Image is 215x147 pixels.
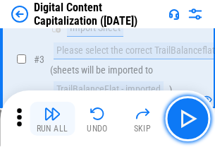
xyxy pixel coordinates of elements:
[75,102,120,136] button: Undo
[37,124,68,133] div: Run All
[34,54,44,65] span: # 3
[34,1,163,28] div: Digital Content Capitalization ([DATE])
[187,6,204,23] img: Settings menu
[134,124,152,133] div: Skip
[67,20,123,37] div: Import Sheet
[168,8,180,20] img: Support
[120,102,165,136] button: Skip
[134,105,151,122] img: Skip
[176,107,199,130] img: Main button
[44,105,61,122] img: Run All
[89,105,106,122] img: Undo
[11,6,28,23] img: Back
[54,81,164,98] div: TrailBalanceFlat - imported
[30,102,75,136] button: Run All
[87,124,108,133] div: Undo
